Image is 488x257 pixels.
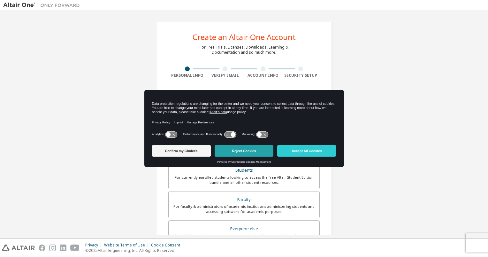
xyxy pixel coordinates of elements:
img: youtube.svg [70,245,80,251]
div: Website Terms of Use [104,243,151,248]
div: For Free Trials, Licenses, Downloads, Learning & Documentation and so much more. [200,45,288,55]
img: altair_logo.svg [2,245,35,251]
div: Account Info [244,73,282,78]
div: Personal Info [168,73,206,78]
div: Privacy [85,243,104,248]
div: For individuals, businesses and everyone else looking to try Altair software and explore our prod... [172,233,316,244]
div: For currently enrolled students looking to access the free Altair Student Edition bundle and all ... [172,175,316,185]
div: Students [172,166,316,175]
div: Cookie Consent [151,243,184,248]
div: Security Setup [282,73,320,78]
div: Everyone else [172,224,316,233]
div: Create an Altair One Account [193,33,296,41]
img: linkedin.svg [60,245,66,251]
p: © 2025 Altair Engineering, Inc. All Rights Reserved. [85,248,184,253]
img: instagram.svg [49,245,56,251]
div: For faculty & administrators of academic institutions administering students and accessing softwa... [172,204,316,214]
img: facebook.svg [39,245,45,251]
div: Faculty [172,195,316,204]
div: Verify Email [206,73,244,78]
img: Altair One [3,2,83,8]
